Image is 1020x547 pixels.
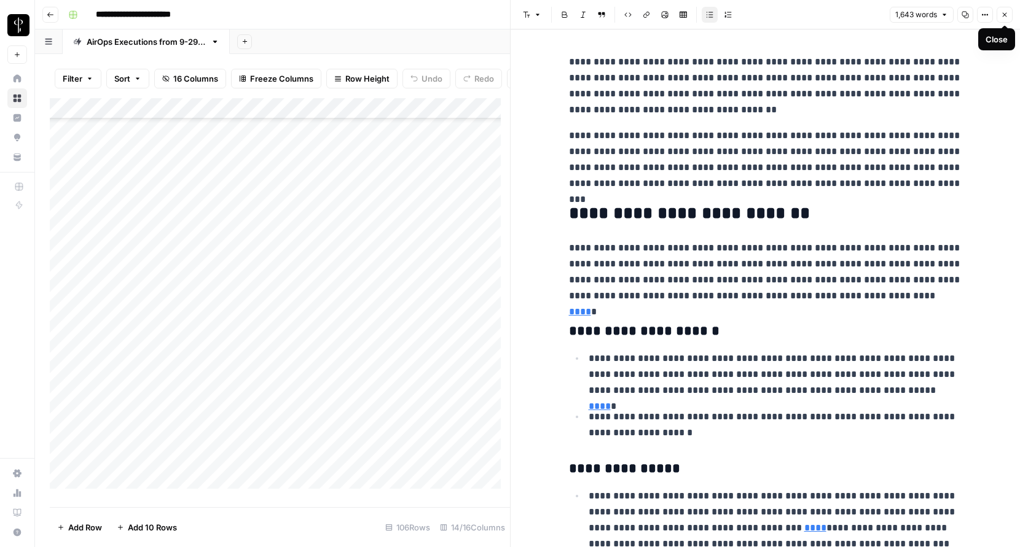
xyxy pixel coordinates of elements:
button: Redo [455,69,502,88]
a: Usage [7,483,27,503]
a: Learning Hub [7,503,27,522]
div: AirOps Executions from [DATE] [87,36,206,48]
div: 14/16 Columns [435,518,510,537]
a: Browse [7,88,27,108]
span: Undo [422,72,442,85]
button: Add 10 Rows [109,518,184,537]
img: LP Production Workloads Logo [7,14,29,36]
button: 1,643 words [890,7,954,23]
button: Freeze Columns [231,69,321,88]
button: Sort [106,69,149,88]
span: Row Height [345,72,390,85]
a: Settings [7,464,27,483]
button: Filter [55,69,101,88]
span: Add Row [68,521,102,533]
a: Insights [7,108,27,128]
button: Help + Support [7,522,27,542]
span: Add 10 Rows [128,521,177,533]
span: Filter [63,72,82,85]
a: AirOps Executions from [DATE] [63,29,230,54]
div: 106 Rows [380,518,435,537]
span: Freeze Columns [250,72,313,85]
a: Your Data [7,147,27,167]
a: Opportunities [7,128,27,147]
button: 16 Columns [154,69,226,88]
div: Close [986,33,1008,45]
button: Workspace: LP Production Workloads [7,10,27,41]
span: Redo [474,72,494,85]
button: Add Row [50,518,109,537]
span: 1,643 words [895,9,937,20]
button: Row Height [326,69,398,88]
button: Undo [402,69,450,88]
span: 16 Columns [173,72,218,85]
span: Sort [114,72,130,85]
a: Home [7,69,27,88]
